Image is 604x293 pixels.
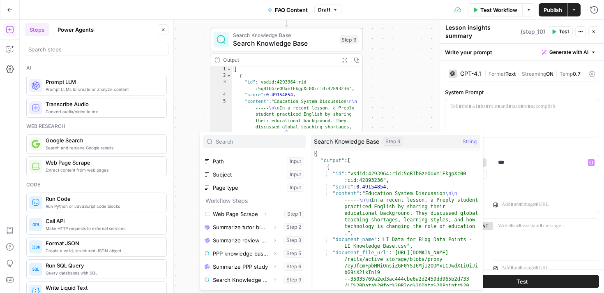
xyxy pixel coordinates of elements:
[445,144,599,152] label: Chat
[46,203,160,209] span: Run Python or JavaScript code blocks
[223,56,336,64] div: Output
[203,181,306,194] button: Select variable Page type
[314,5,341,15] button: Draft
[26,64,167,72] div: Ai
[573,71,581,77] span: 0.7
[46,136,160,144] span: Google Search
[480,6,517,14] span: Test Workflow
[46,167,160,173] span: Extract content from web pages
[460,71,481,77] div: GPT-4.1
[210,79,232,92] div: 3
[46,247,160,254] span: Create a valid, structured JSON object
[489,71,505,77] span: Format
[28,45,165,53] input: Search steps
[26,181,167,188] div: Code
[233,38,336,48] span: Search Knowledge Base
[445,219,486,276] div: assistant
[46,217,160,225] span: Call API
[553,69,560,77] span: |
[25,23,49,36] button: Steps
[203,221,306,234] button: Select variable Summarize tutor bio data
[46,284,160,292] span: Write Liquid Text
[445,23,519,40] textarea: Lesson insights summary
[226,73,232,79] span: Toggle code folding, rows 2 through 18
[210,28,363,133] div: Search Knowledge BaseSearch Knowledge BaseStep 9Output[ { "id":"vsdid:4293964:rid :5qBTbGzeOUxm1E...
[46,239,160,247] span: Format JSON
[46,144,160,151] span: Search and retrieve Google results
[203,247,306,260] button: Select variable PPP knowledge base search
[210,98,232,143] div: 5
[544,6,562,14] span: Publish
[46,225,160,232] span: Make HTTP requests to external services
[521,28,545,36] span: ( step_10 )
[340,35,359,44] div: Step 9
[263,3,313,16] button: FAQ Content
[203,194,306,207] p: Workflow Steps
[233,31,336,39] span: Search Knowledge Base
[203,207,306,221] button: Select variable Web Page Scrape
[546,71,553,77] span: ON
[484,69,489,77] span: |
[560,71,573,77] span: Temp
[548,26,573,37] button: Test
[445,275,599,288] button: Test
[318,6,330,14] span: Draft
[275,6,308,14] span: FAQ Content
[314,137,379,146] span: Search Knowledge Base
[210,92,232,99] div: 4
[210,73,232,79] div: 2
[522,71,546,77] span: Streaming
[440,44,604,60] div: Write your prompt
[203,273,306,286] button: Select variable Search Knowledge Base
[203,260,306,273] button: Select variable Summarize PPP study
[463,137,477,146] span: String
[445,88,599,96] label: System Prompt
[559,28,569,35] span: Test
[203,168,306,181] button: Select variable Subject
[210,66,232,73] div: 1
[46,261,160,270] span: Run SQL Query
[46,86,160,93] span: Prompt LLMs to create or analyze content
[539,3,567,16] button: Publish
[539,47,599,58] button: Generate with AI
[46,100,160,108] span: Transcribe Audio
[383,137,403,146] div: Step 9
[468,3,522,16] button: Test Workflow
[46,108,160,115] span: Convert audio/video to text
[53,23,99,36] button: Power Agents
[203,155,306,168] button: Select variable Path
[505,71,516,77] span: Text
[46,195,160,203] span: Run Code
[203,234,306,247] button: Select variable Summarize review data
[46,270,160,276] span: Query databases with SQL
[226,66,232,73] span: Toggle code folding, rows 1 through 87
[26,123,167,130] div: Web research
[549,49,588,56] span: Generate with AI
[46,78,160,86] span: Prompt LLM
[516,69,522,77] span: |
[216,137,302,146] input: Search
[516,277,528,286] span: Test
[46,158,160,167] span: Web Page Scrape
